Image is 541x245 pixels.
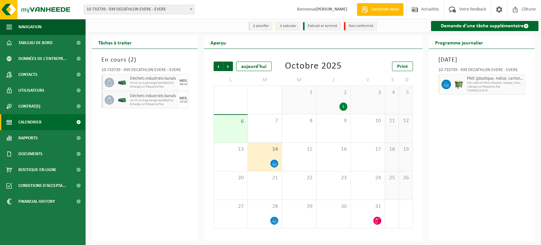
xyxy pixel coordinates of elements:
span: 3 [354,89,382,96]
span: 12 [402,117,409,124]
span: Déchets industriels banals [130,76,177,81]
img: HK-XK-22-GN-00 [117,98,127,103]
strong: [PERSON_NAME] [316,7,347,12]
a: Demande d'une tâche supplémentaire [431,21,538,31]
span: Echange sur fréquence fixe [130,85,177,89]
span: Précédent [214,62,223,71]
span: Financial History [18,194,55,209]
span: Vidange sur fréquence fixe [467,85,523,89]
span: 13 [217,146,244,153]
span: 19 [402,146,409,153]
li: Non-conformité [344,22,377,30]
span: 21 [251,175,279,182]
span: 15 [285,146,313,153]
span: 11 [388,117,396,124]
h2: Aperçu [204,36,232,49]
span: 22 [285,175,313,182]
div: aujourd'hui [236,62,272,71]
div: MER. [179,96,188,100]
span: 10-733739 - 939 DECATHLON EVERE - EVERE [84,5,195,14]
span: 4 [388,89,396,96]
span: Boutique en ligne [18,162,56,178]
span: 10 [354,117,382,124]
span: Rapports [18,130,38,146]
span: 6 [217,118,244,125]
span: T250002221578 [467,89,523,93]
span: 23 [320,175,347,182]
td: J [317,74,351,86]
span: Conditions d'accepta... [18,178,66,194]
span: 10-733739 - 939 DECATHLON EVERE - EVERE [84,5,194,14]
td: L [214,74,248,86]
span: Tableau de bord [18,35,53,51]
span: 18 [388,146,396,153]
span: WB-1100-HP PMD (Plastiek, Metaal, Drankkartons) (bedrijven) [467,81,523,85]
span: Navigation [18,19,42,35]
img: HK-XK-22-GN-00 [117,80,127,85]
span: 2 [320,89,347,96]
span: 26 [402,175,409,182]
li: Exécuté et terminé [303,22,341,30]
span: Echange sur fréquence fixe [130,103,177,106]
span: Contrat(s) [18,98,40,114]
h2: Programme journalier [429,36,489,49]
span: Documents [18,146,42,162]
a: Print [392,62,413,71]
span: 29 [285,203,313,210]
td: M [248,74,282,86]
li: à planifier [248,22,272,30]
span: Déchets industriels banals [130,94,177,99]
img: WB-1100-HPE-GN-51 [454,80,464,89]
td: M [282,74,316,86]
div: 10-733739 - 939 DECATHLON EVERE - EVERE [101,68,188,74]
span: Demande devis [370,6,400,13]
div: 10-733739 - 939 DECATHLON EVERE - EVERE [438,68,525,74]
span: 8 [285,117,313,124]
span: 20 [217,175,244,182]
span: 17 [354,146,382,153]
span: 9 [320,117,347,124]
span: 24 [354,175,382,182]
span: 28 [251,203,279,210]
span: Calendrier [18,114,42,130]
span: 14 [251,146,279,153]
span: Suivant [223,62,233,71]
td: S [385,74,399,86]
div: 08/10 [180,83,187,86]
li: à exécuter [275,22,300,30]
a: Demande devis [357,3,403,16]
span: 5 [402,89,409,96]
div: MER. [179,79,188,83]
span: Print [397,64,408,69]
span: Données de l'entrepr... [18,51,67,67]
span: 1 [285,89,313,96]
span: HK-XK-22-G gemengd bedrijfsafval [130,81,177,85]
span: HK-XK-22-G gemengd bedrijfsafval [130,99,177,103]
div: 1 [339,103,347,111]
span: 25 [388,175,396,182]
span: 30 [320,203,347,210]
span: Contacts [18,67,37,83]
span: 31 [354,203,382,210]
h3: En cours ( ) [101,55,188,65]
td: V [351,74,385,86]
h2: Tâches à traiter [92,36,138,49]
span: Utilisateurs [18,83,44,98]
span: 7 [251,117,279,124]
span: 16 [320,146,347,153]
div: Octobre 2025 [285,62,342,71]
span: 27 [217,203,244,210]
td: D [399,74,413,86]
span: 2 [131,57,134,63]
span: PMC (plastique, métal, carton boisson) (industriel) [467,76,523,81]
div: 22/10 [180,100,187,103]
h3: [DATE] [438,55,525,65]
